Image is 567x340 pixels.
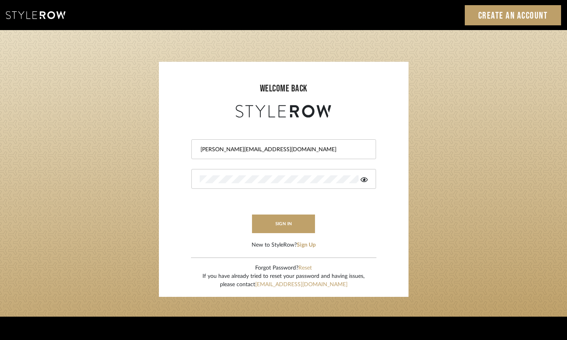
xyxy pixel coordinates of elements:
div: Forgot Password? [202,264,365,272]
button: Reset [298,264,312,272]
a: Create an Account [465,5,561,25]
div: If you have already tried to reset your password and having issues, please contact [202,272,365,289]
button: sign in [252,215,315,233]
input: Email Address [200,146,366,154]
div: New to StyleRow? [252,241,316,249]
a: [EMAIL_ADDRESS][DOMAIN_NAME] [255,282,347,287]
div: welcome back [167,82,401,96]
button: Sign Up [297,241,316,249]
